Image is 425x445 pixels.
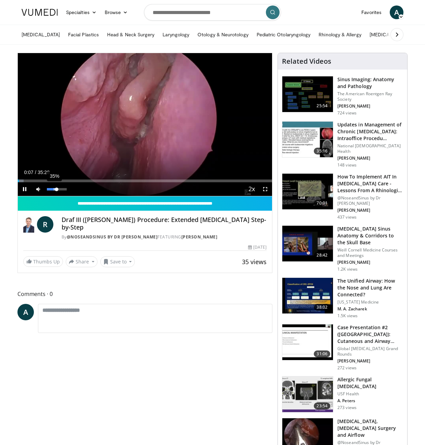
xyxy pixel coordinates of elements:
[337,277,403,298] h3: The Unified Airway: How the Nose and Lung Are Connected?
[337,346,403,357] p: Global [MEDICAL_DATA] Grand Rounds
[337,143,403,154] p: National [DEMOGRAPHIC_DATA] Health
[337,299,403,305] p: [US_STATE] Medicine
[248,244,267,250] div: [DATE]
[253,28,315,41] a: Pediatric Otolaryngology
[282,174,333,209] img: 3d43f09a-5d0c-4774-880e-3909ea54edb9.150x105_q85_crop-smart_upscale.jpg
[337,391,403,397] p: USF Health
[18,182,31,196] button: Pause
[38,170,50,175] span: 35:28
[18,53,272,196] video-js: Video Player
[337,225,403,246] h3: [MEDICAL_DATA] Sinus Anatomy & Corridors to the Skull Base
[337,398,403,404] p: A. Peters
[337,214,357,220] p: 437 views
[67,234,158,240] a: @NoseandSinus by Dr [PERSON_NAME]
[17,304,34,320] a: A
[337,195,403,206] p: @NoseandSinus by Dr [PERSON_NAME]
[282,324,403,371] a: 31:06 Case Presentation #2 ([GEOGRAPHIC_DATA]): Cutaneous and Airway Lesions i… Global [MEDICAL_D...
[314,148,330,154] span: 35:16
[314,403,330,409] span: 23:54
[314,200,330,207] span: 70:01
[101,5,132,19] a: Browse
[62,5,101,19] a: Specialties
[282,121,403,168] a: 35:16 Updates in Management of Chronic [MEDICAL_DATA]: Intraoffice Procedu… National [DEMOGRAPHIC...
[23,216,34,233] img: @NoseandSinus by Dr Richard Harvey
[282,278,333,313] img: fce5840f-3651-4d2e-85b0-3edded5ac8fb.150x105_q85_crop-smart_upscale.jpg
[158,28,193,41] a: Laryngology
[64,28,103,41] a: Facial Plastics
[282,122,333,157] img: 4d46ad28-bf85-4ffa-992f-e5d3336e5220.150x105_q85_crop-smart_upscale.jpg
[23,256,63,267] a: Thumbs Up
[337,313,358,319] p: 1.5K views
[181,234,218,240] a: [PERSON_NAME]
[47,188,66,190] div: Volume Level
[66,256,98,267] button: Share
[337,76,403,90] h3: Sinus Imaging: Anatomy and Pathology
[337,208,403,213] p: [PERSON_NAME]
[282,76,333,112] img: 5d00bf9a-6682-42b9-8190-7af1e88f226b.150x105_q85_crop-smart_upscale.jpg
[282,376,333,412] img: 478c2878-cd35-4fad-a7fd-0ba9fab6f130.150x105_q85_crop-smart_upscale.jpg
[337,405,357,410] p: 273 views
[282,57,331,65] h4: Related Videos
[100,256,135,267] button: Save to
[17,289,272,298] span: Comments 0
[31,182,45,196] button: Mute
[282,76,403,116] a: 25:54 Sinus Imaging: Anatomy and Pathology The American Roentgen Ray Society [PERSON_NAME] 724 views
[193,28,252,41] a: Otology & Neurotology
[357,5,386,19] a: Favorites
[337,306,403,312] p: M. A. Zacharek
[22,9,58,16] img: VuMedi Logo
[314,252,330,259] span: 28:42
[337,365,357,371] p: 272 views
[35,170,36,175] span: /
[103,28,158,41] a: Head & Neck Surgery
[337,267,358,272] p: 1.2K views
[62,234,267,240] div: By FEATURING
[337,103,403,109] p: [PERSON_NAME]
[282,226,333,261] img: 276d523b-ec6d-4eb7-b147-bbf3804ee4a7.150x105_q85_crop-smart_upscale.jpg
[282,173,403,220] a: 70:01 How To Implement AIT In [MEDICAL_DATA] Care - Lessons From A Rhinologist A… @NoseandSinus b...
[314,28,365,41] a: Rhinology & Allergy
[18,180,272,182] div: Progress Bar
[258,182,272,196] button: Fullscreen
[337,418,403,438] h3: [MEDICAL_DATA],[MEDICAL_DATA] Surgery and Airflow
[390,5,403,19] a: A
[337,156,403,161] p: [PERSON_NAME]
[337,247,403,258] p: Weill Cornell Medicine Courses and Meetings
[337,358,403,364] p: [PERSON_NAME]
[37,216,53,233] a: R
[144,4,281,21] input: Search topics, interventions
[282,324,333,360] img: 283069f7-db48-4020-b5ba-d883939bec3b.150x105_q85_crop-smart_upscale.jpg
[62,216,267,231] h4: Draf III ([PERSON_NAME]) Procedure: Extended [MEDICAL_DATA] Step-by-Step
[17,28,64,41] a: [MEDICAL_DATA]
[242,258,267,266] span: 35 views
[282,376,403,412] a: 23:54 Allergic Fungal [MEDICAL_DATA] USF Health A. Peters 273 views
[337,173,403,194] h3: How To Implement AIT In [MEDICAL_DATA] Care - Lessons From A Rhinologist A…
[282,225,403,272] a: 28:42 [MEDICAL_DATA] Sinus Anatomy & Corridors to the Skull Base Weill Cornell Medicine Courses a...
[337,260,403,265] p: [PERSON_NAME]
[337,162,357,168] p: 148 views
[314,102,330,109] span: 25:54
[314,304,330,311] span: 38:02
[245,182,258,196] button: Playback Rate
[337,324,403,345] h3: Case Presentation #2 ([GEOGRAPHIC_DATA]): Cutaneous and Airway Lesions i…
[337,376,403,390] h3: Allergic Fungal [MEDICAL_DATA]
[282,277,403,319] a: 38:02 The Unified Airway: How the Nose and Lung Are Connected? [US_STATE] Medicine M. A. Zacharek...
[337,110,357,116] p: 724 views
[314,350,330,357] span: 31:06
[337,121,403,142] h3: Updates in Management of Chronic [MEDICAL_DATA]: Intraoffice Procedu…
[337,91,403,102] p: The American Roentgen Ray Society
[24,170,33,175] span: 0:07
[365,28,412,41] a: [MEDICAL_DATA]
